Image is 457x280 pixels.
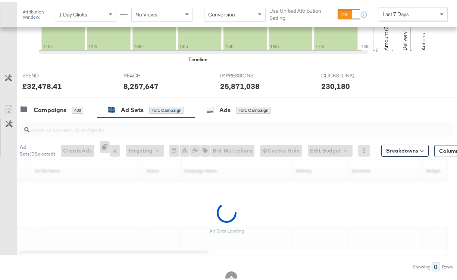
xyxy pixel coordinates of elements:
div: Ad Sets Loading [209,226,244,232]
button: Breakdowns [381,143,429,155]
input: Search Ad Set Name, ID or Objective [29,117,416,132]
text: Actions [420,31,427,49]
text: Amount (GBP) [383,16,389,49]
span: Conversion [208,9,235,16]
div: Ad Sets ( 0 Selected) [20,142,55,156]
text: Delivery [401,30,408,49]
span: REACH [123,70,179,77]
div: Campaigns [34,104,66,113]
div: Showing: [413,262,432,268]
div: for 1 Campaign [236,105,271,112]
div: 0 [100,139,110,159]
div: £32,478.41 [22,79,62,90]
label: Use Unified Attribution Setting: [269,6,335,19]
span: IMPRESSIONS [220,70,276,77]
div: 230,180 [321,79,350,90]
span: CLICKS (LINK) [321,70,377,77]
span: SPEND [22,70,78,77]
div: Ad Sets [121,104,144,113]
div: Attribution Window: [22,7,51,18]
div: 0 [432,260,439,270]
div: 8,257,647 [123,79,159,90]
div: 25,871,038 [220,79,260,90]
span: No Views [135,9,157,16]
div: for 1 Campaign [149,105,184,112]
span: 1 Day Clicks [59,9,87,16]
div: Ads [219,104,231,113]
div: Timeline [188,54,207,61]
div: 430 [72,105,83,112]
span: Last 7 Days [383,9,409,16]
div: Rows [442,262,453,268]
